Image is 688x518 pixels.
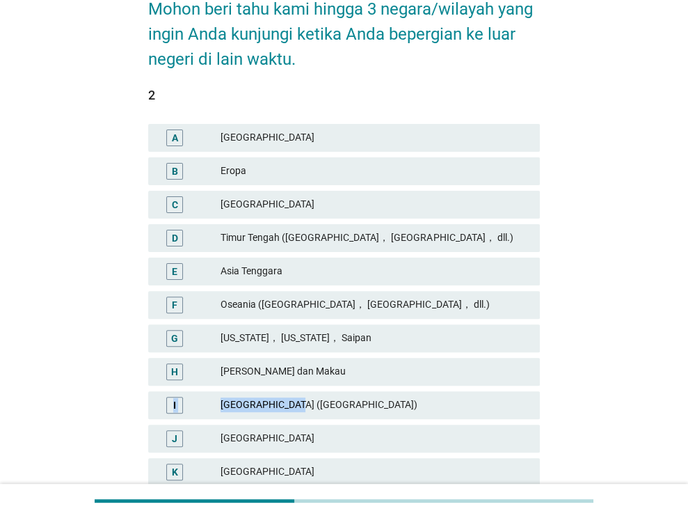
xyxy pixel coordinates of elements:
[221,297,529,313] div: Oseania ([GEOGRAPHIC_DATA]， [GEOGRAPHIC_DATA]， dll.)
[171,331,178,345] div: G
[221,196,529,213] div: [GEOGRAPHIC_DATA]
[172,431,177,446] div: J
[171,230,177,245] div: D
[221,430,529,447] div: [GEOGRAPHIC_DATA]
[221,397,529,414] div: [GEOGRAPHIC_DATA] ([GEOGRAPHIC_DATA])
[172,264,177,278] div: E
[172,297,177,312] div: F
[221,163,529,180] div: Eropa
[171,130,177,145] div: A
[221,464,529,480] div: [GEOGRAPHIC_DATA]
[171,197,177,212] div: C
[171,364,178,379] div: H
[221,263,529,280] div: Asia Tenggara
[173,398,176,412] div: I
[221,363,529,380] div: [PERSON_NAME] dan Makau
[221,330,529,347] div: [US_STATE]， [US_STATE]， Saipan
[148,86,540,104] div: 2
[221,129,529,146] div: [GEOGRAPHIC_DATA]
[221,230,529,246] div: Timur Tengah ([GEOGRAPHIC_DATA]， [GEOGRAPHIC_DATA]， dll.)
[171,464,177,479] div: K
[171,164,177,178] div: B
